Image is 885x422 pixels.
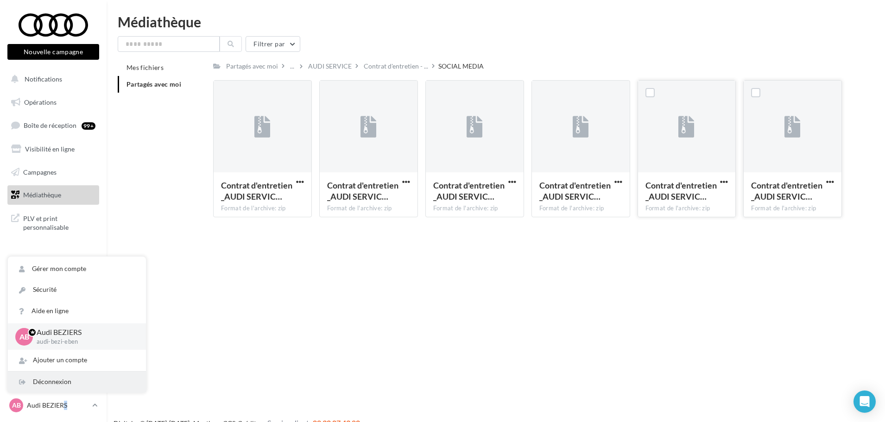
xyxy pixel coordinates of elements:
[6,208,101,236] a: PLV et print personnalisable
[327,204,410,213] div: Format de l'archive: zip
[8,258,146,279] a: Gérer mon compte
[118,15,874,29] div: Médiathèque
[37,338,131,346] p: audi-bezi-eben
[126,63,164,71] span: Mes fichiers
[6,139,101,159] a: Visibilité en ligne
[8,372,146,392] div: Déconnexion
[6,93,101,112] a: Opérations
[24,121,76,129] span: Boîte de réception
[7,397,99,414] a: AB Audi BEZIERS
[23,212,95,232] span: PLV et print personnalisable
[433,204,516,213] div: Format de l'archive: zip
[8,350,146,371] div: Ajouter un compte
[8,301,146,321] a: Aide en ligne
[12,401,21,410] span: AB
[8,279,146,300] a: Sécurité
[23,191,61,199] span: Médiathèque
[6,163,101,182] a: Campagnes
[37,327,131,338] p: Audi BEZIERS
[27,401,88,410] p: Audi BEZIERS
[19,331,29,342] span: AB
[645,204,728,213] div: Format de l'archive: zip
[751,204,834,213] div: Format de l'archive: zip
[6,69,97,89] button: Notifications
[25,145,75,153] span: Visibilité en ligne
[364,62,428,71] span: Contrat d'entretien - ...
[438,62,484,71] div: SOCIAL MEDIA
[126,80,181,88] span: Partagés avec moi
[308,62,352,71] div: AUDI SERVICE
[327,180,398,202] span: Contrat d'entretien_AUDI SERVICE_POST_LINK_29€
[539,180,611,202] span: Contrat d'entretien_AUDI SERVICE_POST_LINK_19€
[82,122,95,130] div: 99+
[24,98,57,106] span: Opérations
[221,180,292,202] span: Contrat d'entretien_AUDI SERVICE_POST_LINK_49€
[7,44,99,60] button: Nouvelle campagne
[6,115,101,135] a: Boîte de réception99+
[288,60,296,73] div: ...
[433,180,505,202] span: Contrat d'entretien_AUDI SERVICE_POST_LINK_25€
[853,391,876,413] div: Open Intercom Messenger
[25,75,62,83] span: Notifications
[751,180,822,202] span: Contrat d'entretien_AUDI SERVICE_POST_LINK_GENERIQUE
[6,185,101,205] a: Médiathèque
[221,204,304,213] div: Format de l'archive: zip
[23,168,57,176] span: Campagnes
[226,62,278,71] div: Partagés avec moi
[645,180,717,202] span: Contrat d'entretien_AUDI SERVICE_CARROUSEL
[246,36,300,52] button: Filtrer par
[539,204,622,213] div: Format de l'archive: zip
